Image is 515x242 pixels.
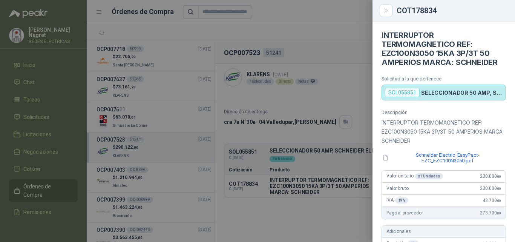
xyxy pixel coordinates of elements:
span: Valor bruto [386,186,408,191]
div: COT178834 [397,7,506,14]
span: 230.000 [480,186,501,191]
h4: INTERRUPTOR TERMOMAGNETICO REF: EZC100N3050 15KA 3P/3T 50 AMPERIOS MARCA: SCHNEIDER [382,31,506,67]
span: ,00 [497,174,501,179]
span: ,00 [497,199,501,203]
div: 19 % [395,197,409,203]
span: ,00 [497,187,501,191]
span: 230.000 [480,174,501,179]
p: SELECCIONADOR 50 AMP, SCHNEIDER ELECTRIC, NSC100N [421,89,503,96]
span: ,00 [497,211,501,215]
p: Descripción [382,109,506,115]
span: Valor unitario [386,173,443,179]
span: 43.700 [483,198,501,203]
span: IVA [386,197,408,203]
span: Pago al proveedor [386,210,423,216]
div: Adicionales [382,226,506,238]
span: 273.700 [480,210,501,216]
div: SOL055851 [385,88,420,97]
button: Schneider Electric_EasyPact-EZC_EZC100N3050.pdf [382,151,506,164]
div: x 1 Unidades [415,173,443,179]
button: Close [382,6,391,15]
p: Solicitud a la que pertenece [382,76,506,82]
p: INTERRUPTOR TERMOMAGNETICO REF: EZC100N3050 15KA 3P/3T 50 AMPERIOS MARCA: SCHNEIDER [382,118,506,145]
